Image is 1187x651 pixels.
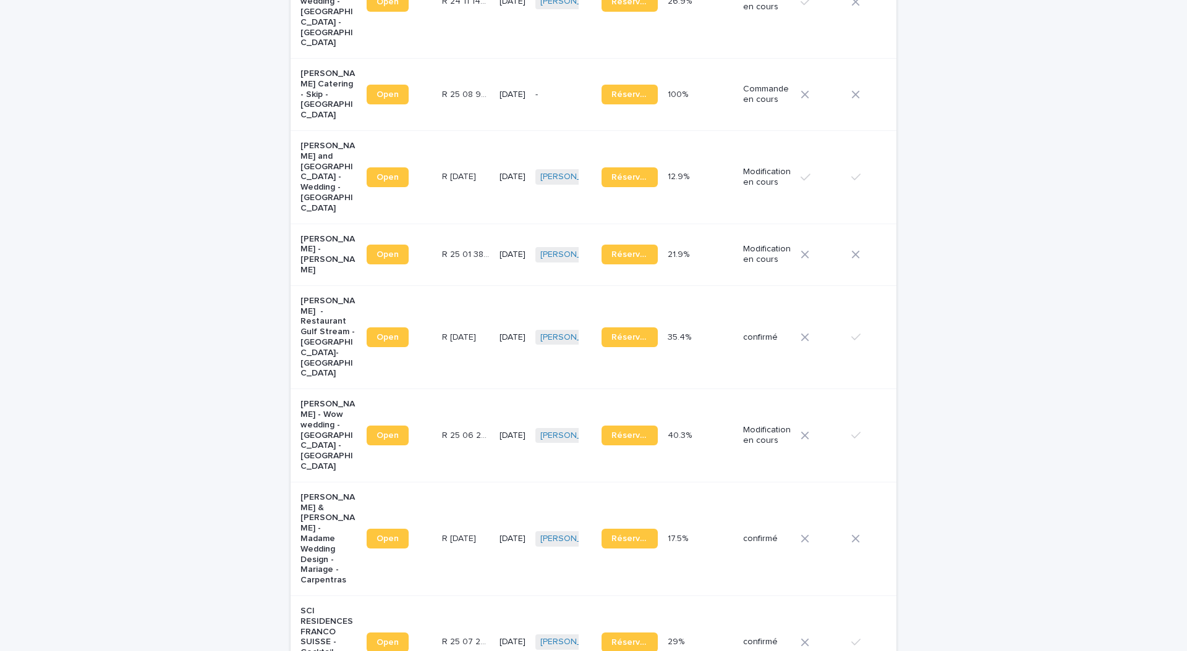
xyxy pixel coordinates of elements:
span: Open [377,431,399,440]
p: [PERSON_NAME] Catering - Skip - [GEOGRAPHIC_DATA] [300,69,357,120]
p: [DATE] [500,332,525,343]
span: Open [377,250,399,259]
p: 100% [668,87,691,100]
p: [PERSON_NAME] - [PERSON_NAME] [300,234,357,275]
span: Réservation [611,173,648,182]
p: [DATE] [500,637,525,647]
p: [DATE] [500,534,525,544]
a: Réservation [602,167,658,187]
span: Open [377,638,399,647]
p: 35.4% [668,330,694,343]
p: - [535,90,592,100]
a: [PERSON_NAME] [540,250,608,260]
tr: [PERSON_NAME] & [PERSON_NAME] - Madame Wedding Design - Mariage - CarpentrasOpenR [DATE]R [DATE] ... [291,482,993,595]
a: Open [367,167,409,187]
span: Réservation [611,333,648,342]
p: 17.5% [668,531,691,544]
span: Réservation [611,534,648,543]
p: R 24 12 2052 [442,169,479,182]
a: Open [367,529,409,548]
span: Réservation [611,90,648,99]
a: Réservation [602,327,658,347]
p: R 25 08 962 [442,87,492,100]
a: Open [367,426,409,445]
p: [PERSON_NAME] and [GEOGRAPHIC_DATA] - Wedding - [GEOGRAPHIC_DATA] [300,141,357,214]
tr: [PERSON_NAME] and [GEOGRAPHIC_DATA] - Wedding - [GEOGRAPHIC_DATA]OpenR [DATE]R [DATE] [DATE][PERS... [291,131,993,224]
span: Réservation [611,250,648,259]
span: Réservation [611,638,648,647]
p: [PERSON_NAME] - Wow wedding - [GEOGRAPHIC_DATA] - [GEOGRAPHIC_DATA] [300,399,357,472]
p: R 25 07 1921 [442,330,479,343]
p: R 25 01 3822 [442,247,492,260]
a: Open [367,85,409,104]
p: 12.9% [668,169,692,182]
p: 40.3% [668,428,694,441]
p: [DATE] [500,172,525,182]
a: Open [367,245,409,264]
span: Open [377,333,399,342]
p: R 25 07 2460 [442,634,492,647]
span: Réservation [611,431,648,440]
tr: [PERSON_NAME] - Restaurant Gulf Stream - [GEOGRAPHIC_DATA]-[GEOGRAPHIC_DATA]OpenR [DATE]R [DATE] ... [291,285,993,388]
a: Réservation [602,85,658,104]
p: 29% [668,634,687,647]
p: confirmé [743,534,791,544]
p: 21.9% [668,247,692,260]
p: R 25 03 1917 [442,531,479,544]
p: Modification en cours [743,167,791,188]
p: Modification en cours [743,425,791,446]
a: [PERSON_NAME] [540,172,608,182]
tr: [PERSON_NAME] - Wow wedding - [GEOGRAPHIC_DATA] - [GEOGRAPHIC_DATA]OpenR 25 06 2861R 25 06 2861 [... [291,389,993,482]
span: Open [377,173,399,182]
a: [PERSON_NAME] [540,637,608,647]
p: R 25 06 2861 [442,428,492,441]
a: Réservation [602,426,658,445]
p: [PERSON_NAME] & [PERSON_NAME] - Madame Wedding Design - Mariage - Carpentras [300,492,357,586]
p: [PERSON_NAME] - Restaurant Gulf Stream - [GEOGRAPHIC_DATA]-[GEOGRAPHIC_DATA] [300,296,357,379]
p: Commande en cours [743,84,791,105]
p: confirmé [743,637,791,647]
a: Réservation [602,529,658,548]
p: [DATE] [500,250,525,260]
p: [DATE] [500,430,525,441]
tr: [PERSON_NAME] - [PERSON_NAME]OpenR 25 01 3822R 25 01 3822 [DATE][PERSON_NAME] Réservation21.9%21.... [291,224,993,285]
a: Réservation [602,245,658,264]
p: confirmé [743,332,791,343]
tr: [PERSON_NAME] Catering - Skip - [GEOGRAPHIC_DATA]OpenR 25 08 962R 25 08 962 [DATE]-Réservation100... [291,59,993,131]
a: [PERSON_NAME] [540,534,608,544]
p: Modification en cours [743,244,791,265]
a: [PERSON_NAME] [540,430,608,441]
span: Open [377,90,399,99]
p: [DATE] [500,90,525,100]
a: [PERSON_NAME] [540,332,608,343]
span: Open [377,534,399,543]
a: Open [367,327,409,347]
